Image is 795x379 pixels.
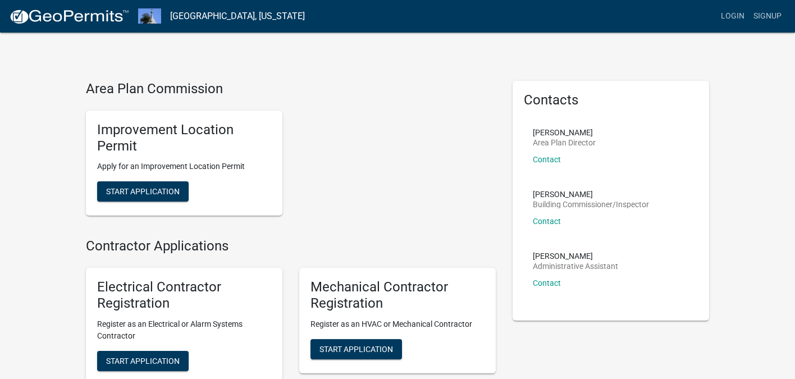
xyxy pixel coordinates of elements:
p: Area Plan Director [533,139,596,147]
h4: Contractor Applications [86,238,496,254]
p: Register as an HVAC or Mechanical Contractor [310,318,485,330]
h5: Contacts [524,92,698,108]
h5: Mechanical Contractor Registration [310,279,485,312]
a: Login [716,6,749,27]
img: Decatur County, Indiana [138,8,161,24]
p: Building Commissioner/Inspector [533,200,649,208]
p: Register as an Electrical or Alarm Systems Contractor [97,318,271,342]
p: [PERSON_NAME] [533,129,596,136]
button: Start Application [310,339,402,359]
a: [GEOGRAPHIC_DATA], [US_STATE] [170,7,305,26]
button: Start Application [97,181,189,202]
span: Start Application [106,356,180,365]
h4: Area Plan Commission [86,81,496,97]
span: Start Application [319,344,393,353]
h5: Electrical Contractor Registration [97,279,271,312]
p: [PERSON_NAME] [533,252,618,260]
button: Start Application [97,351,189,371]
h5: Improvement Location Permit [97,122,271,154]
a: Contact [533,155,561,164]
p: [PERSON_NAME] [533,190,649,198]
p: Apply for an Improvement Location Permit [97,161,271,172]
span: Start Application [106,187,180,196]
a: Signup [749,6,786,27]
a: Contact [533,278,561,287]
p: Administrative Assistant [533,262,618,270]
a: Contact [533,217,561,226]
